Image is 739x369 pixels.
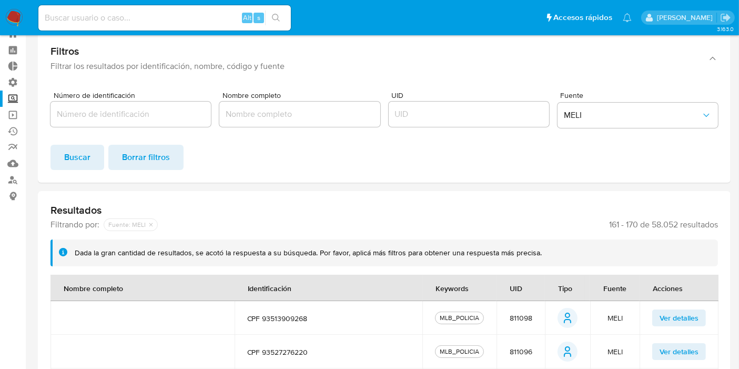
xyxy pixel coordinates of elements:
[717,25,734,33] span: 3.163.0
[720,12,731,23] a: Salir
[243,13,251,23] span: Alt
[265,11,287,25] button: search-icon
[38,11,291,25] input: Buscar usuario o caso...
[553,12,612,23] span: Accesos rápidos
[257,13,260,23] span: s
[657,13,716,23] p: igor.oliveirabrito@mercadolibre.com
[623,13,632,22] a: Notificaciones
